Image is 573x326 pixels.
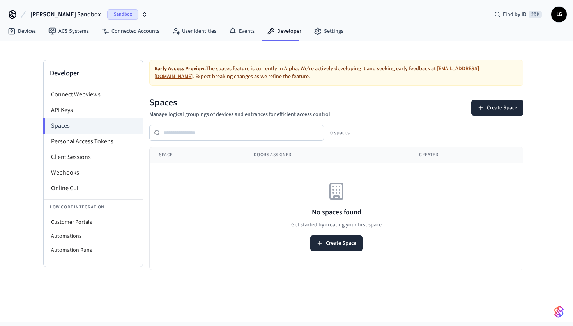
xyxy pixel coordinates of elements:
li: Client Sessions [44,149,143,165]
p: Manage logical groupings of devices and entrances for efficient access control [149,110,330,119]
li: Customer Portals [44,215,143,229]
span: [PERSON_NAME] Sandbox [30,10,101,19]
a: Events [223,24,261,38]
th: Created [410,147,521,163]
div: The spaces feature is currently in Alpha. We're actively developing it and seeking early feedback... [149,60,523,86]
li: Webhooks [44,165,143,180]
span: Sandbox [107,9,138,20]
img: SeamLogoGradient.69752ec5.svg [554,306,564,318]
span: LG [552,7,566,21]
li: Automation Runs [44,243,143,257]
strong: Early Access Preview. [154,65,206,73]
li: Low Code Integration [44,199,143,215]
a: Connected Accounts [95,24,166,38]
th: Doors Assigned [244,147,410,163]
span: ⌘ K [529,11,542,18]
li: Spaces [43,118,143,134]
button: LG [551,7,567,22]
a: ACS Systems [42,24,95,38]
a: Devices [2,24,42,38]
li: API Keys [44,102,143,118]
span: Find by ID [503,11,527,18]
li: Online CLI [44,180,143,196]
th: Space [150,147,244,163]
li: Connect Webviews [44,87,143,102]
a: Settings [308,24,350,38]
li: Personal Access Tokens [44,134,143,149]
button: Create Space [310,235,363,251]
a: User Identities [166,24,223,38]
a: Developer [261,24,308,38]
h3: Developer [50,68,136,79]
button: Create Space [471,100,523,116]
h3: No spaces found [312,207,361,218]
div: Find by ID⌘ K [488,7,548,21]
li: Automations [44,229,143,243]
a: [EMAIL_ADDRESS][DOMAIN_NAME] [154,65,479,80]
h1: Spaces [149,96,330,109]
div: 0 spaces [330,129,350,137]
p: Get started by creating your first space [291,221,382,229]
